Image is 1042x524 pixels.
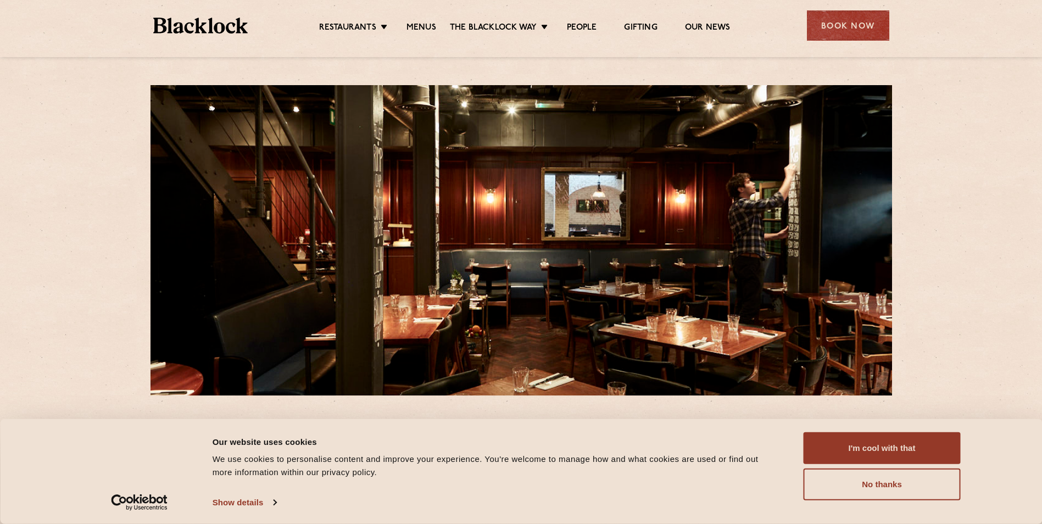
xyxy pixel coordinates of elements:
button: I'm cool with that [804,432,961,464]
div: Our website uses cookies [213,435,779,448]
img: BL_Textured_Logo-footer-cropped.svg [153,18,248,34]
a: Our News [685,23,731,35]
a: Show details [213,494,276,511]
button: No thanks [804,469,961,500]
a: Usercentrics Cookiebot - opens in a new window [91,494,187,511]
a: Restaurants [319,23,376,35]
a: Gifting [624,23,657,35]
a: People [567,23,597,35]
a: The Blacklock Way [450,23,537,35]
a: Menus [406,23,436,35]
div: Book Now [807,10,889,41]
div: We use cookies to personalise content and improve your experience. You're welcome to manage how a... [213,453,779,479]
